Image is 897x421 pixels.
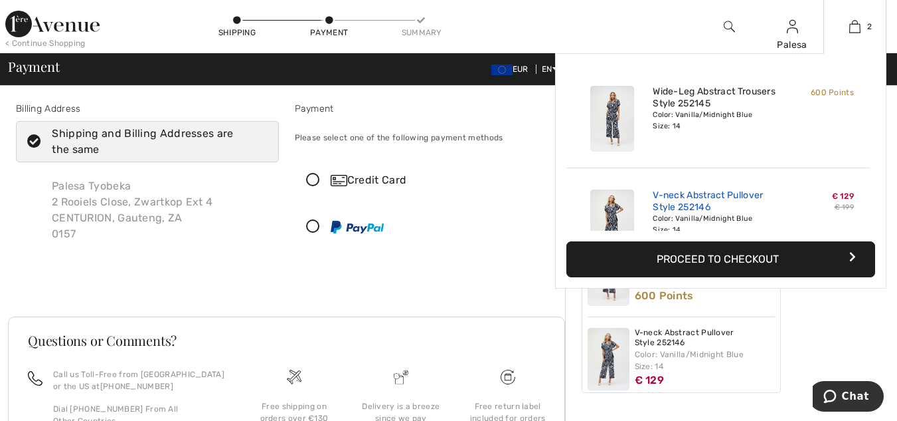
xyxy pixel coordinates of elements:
[566,241,875,277] button: Proceed to Checkout
[5,11,100,37] img: 1ère Avenue
[5,37,86,49] div: < Continue Shopping
[28,334,545,347] h3: Questions or Comments?
[588,328,629,390] img: V-neck Abstract Pullover Style 252146
[787,19,798,35] img: My Info
[287,370,301,384] img: Free shipping on orders over &#8364;130
[590,86,634,152] img: Wide-Leg Abstract Trousers Style 252145
[53,368,225,392] p: Call us Toll-Free from [GEOGRAPHIC_DATA] or the US at
[635,390,663,402] s: € 199
[653,110,783,131] div: Color: Vanilla/Midnight Blue Size: 14
[501,370,515,384] img: Free shipping on orders over &#8364;130
[832,192,855,201] span: € 129
[491,65,513,75] img: Euro
[762,38,823,52] div: Palesa
[835,203,855,211] s: € 199
[52,126,258,158] div: Shipping and Billing Addresses are the same
[590,190,634,255] img: V-neck Abstract Pullover Style 252146
[331,175,347,186] img: Credit Card
[653,213,783,235] div: Color: Vanilla/Midnight Blue Size: 14
[295,102,558,116] div: Payment
[28,371,42,386] img: call
[402,27,442,39] div: Summary
[653,86,783,110] a: Wide-Leg Abstract Trousers Style 252145
[787,20,798,33] a: Sign In
[724,19,735,35] img: search the website
[16,102,279,116] div: Billing Address
[824,19,886,35] a: 2
[813,381,884,414] iframe: Opens a widget where you can chat to one of our agents
[217,27,257,39] div: Shipping
[635,328,775,349] a: V-neck Abstract Pullover Style 252146
[635,374,665,386] span: € 129
[849,19,860,35] img: My Bag
[331,172,548,188] div: Credit Card
[100,382,173,391] a: [PHONE_NUMBER]
[331,221,384,233] img: PayPal
[309,27,349,39] div: Payment
[295,121,558,154] div: Please select one of the following payment methods
[635,289,694,302] span: 600 Points
[653,190,783,213] a: V-neck Abstract Pullover Style 252146
[867,21,872,33] span: 2
[491,65,534,74] span: EUR
[635,349,775,372] div: Color: Vanilla/Midnight Blue Size: 14
[811,88,854,97] span: 600 Points
[8,60,59,73] span: Payment
[41,168,223,253] div: Palesa Tyobeka 2 Rooiels Close, Zwartkop Ext 4 CENTURION, Gauteng, ZA 0157
[394,370,408,384] img: Delivery is a breeze since we pay the duties!
[542,65,558,74] span: EN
